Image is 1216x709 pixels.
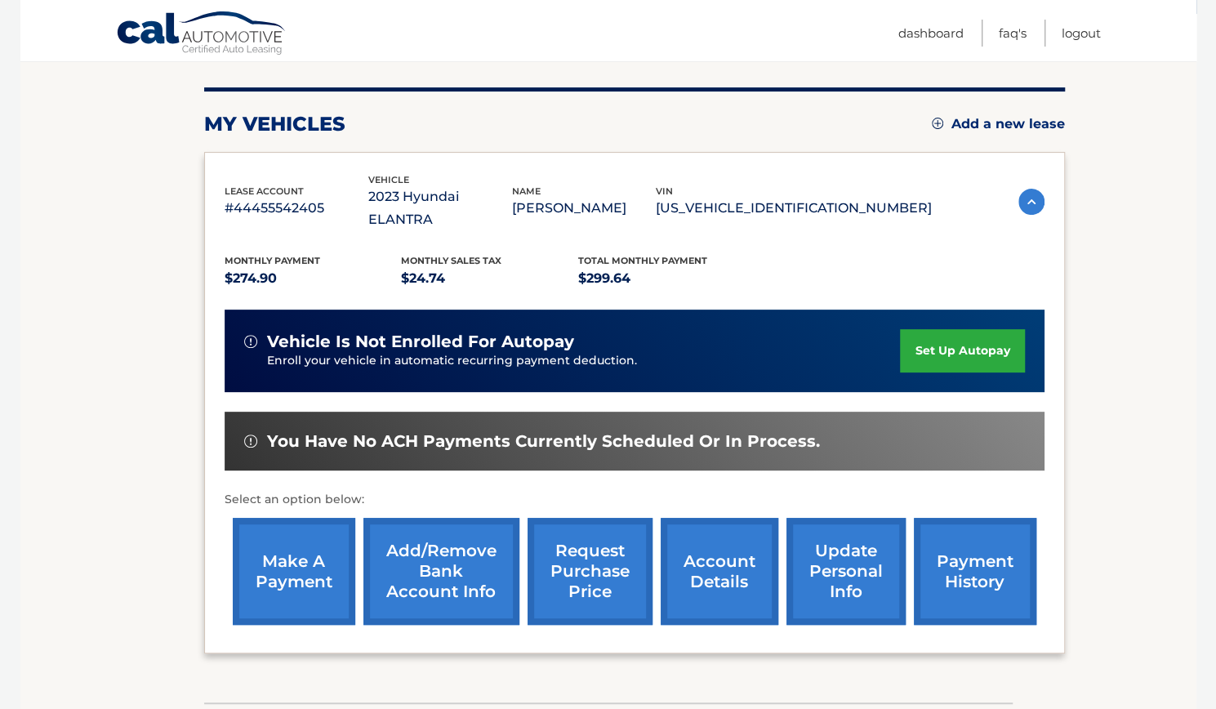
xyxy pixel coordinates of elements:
[578,255,707,266] span: Total Monthly Payment
[401,267,578,290] p: $24.74
[244,435,257,448] img: alert-white.svg
[225,197,368,220] p: #44455542405
[898,20,964,47] a: Dashboard
[233,518,355,625] a: make a payment
[512,197,656,220] p: [PERSON_NAME]
[932,116,1065,132] a: Add a new lease
[363,518,519,625] a: Add/Remove bank account info
[932,118,943,129] img: add.svg
[225,255,320,266] span: Monthly Payment
[267,352,901,370] p: Enroll your vehicle in automatic recurring payment deduction.
[528,518,653,625] a: request purchase price
[578,267,755,290] p: $299.64
[656,185,673,197] span: vin
[1018,189,1045,215] img: accordion-active.svg
[1062,20,1101,47] a: Logout
[656,197,932,220] p: [US_VEHICLE_IDENTIFICATION_NUMBER]
[999,20,1027,47] a: FAQ's
[900,329,1024,372] a: set up autopay
[116,11,287,58] a: Cal Automotive
[204,112,345,136] h2: my vehicles
[267,431,820,452] span: You have no ACH payments currently scheduled or in process.
[368,185,512,231] p: 2023 Hyundai ELANTRA
[401,255,501,266] span: Monthly sales Tax
[368,174,409,185] span: vehicle
[225,490,1045,510] p: Select an option below:
[225,267,402,290] p: $274.90
[661,518,778,625] a: account details
[512,185,541,197] span: name
[267,332,574,352] span: vehicle is not enrolled for autopay
[244,335,257,348] img: alert-white.svg
[786,518,906,625] a: update personal info
[225,185,304,197] span: lease account
[914,518,1036,625] a: payment history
